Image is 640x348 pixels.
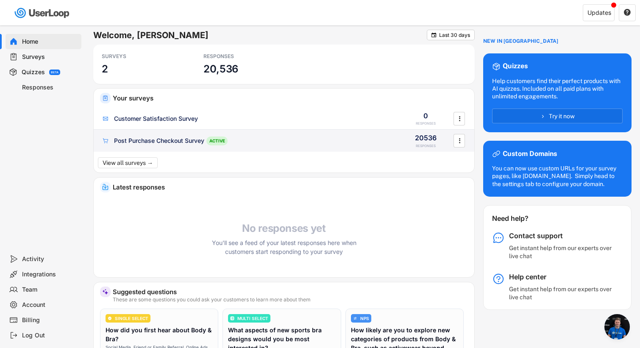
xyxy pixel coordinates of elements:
[439,33,470,38] div: Last 30 days
[22,301,78,309] div: Account
[98,157,158,168] button: View all surveys →
[203,62,238,75] h3: 20,536
[115,316,148,320] div: SINGLE SELECT
[587,10,611,16] div: Updates
[509,273,615,281] div: Help center
[13,4,72,22] img: userloop-logo-01.svg
[459,114,460,123] text: 
[108,316,112,320] img: CircleTickMinorWhite.svg
[22,316,78,324] div: Billing
[203,53,280,60] div: RESPONSES
[208,238,360,256] div: You'll see a feed of your latest responses here when customers start responding to your survey
[431,32,437,38] button: 
[22,331,78,340] div: Log Out
[604,314,630,340] div: Open de chat
[93,30,427,41] h6: Welcome, [PERSON_NAME]
[492,77,623,100] div: Help customers find their perfect products with AI quizzes. Included on all paid plans with unlim...
[113,184,468,190] div: Latest responses
[509,244,615,259] div: Get instant help from our experts over live chat
[22,68,45,76] div: Quizzes
[431,32,437,38] text: 
[22,255,78,263] div: Activity
[114,114,198,123] div: Customer Satisfaction Survey
[503,62,528,71] div: Quizzes
[459,136,460,145] text: 
[113,95,468,101] div: Your surveys
[22,286,78,294] div: Team
[492,164,623,188] div: You can now use custom URLs for your survey pages, like [DOMAIN_NAME]. Simply head to the setting...
[106,326,213,343] div: How did you first hear about Body & Bra?
[230,316,234,320] img: ListMajor.svg
[208,222,360,235] h4: No responses yet
[415,133,437,142] div: 20536
[509,285,615,301] div: Get instant help from our experts over live chat
[623,9,631,17] button: 
[549,113,575,119] span: Try it now
[423,111,428,120] div: 0
[22,38,78,46] div: Home
[416,144,436,148] div: RESPONSES
[509,231,615,240] div: Contact support
[22,53,78,61] div: Surveys
[360,316,369,320] div: NPS
[492,214,551,223] div: Need help?
[22,270,78,278] div: Integrations
[113,289,468,295] div: Suggested questions
[102,62,108,75] h3: 2
[503,150,557,159] div: Custom Domains
[22,84,78,92] div: Responses
[102,53,178,60] div: SURVEYS
[624,8,631,16] text: 
[492,109,623,123] button: Try it now
[113,297,468,302] div: These are some questions you could ask your customers to learn more about them
[102,289,109,295] img: MagicMajor%20%28Purple%29.svg
[455,134,464,147] button: 
[51,71,58,74] div: BETA
[455,112,464,125] button: 
[237,316,268,320] div: MULTI SELECT
[102,184,109,190] img: IncomingMajor.svg
[114,136,204,145] div: Post Purchase Checkout Survey
[416,121,436,126] div: RESPONSES
[353,316,357,320] img: AdjustIcon.svg
[483,38,558,45] div: NEW IN [GEOGRAPHIC_DATA]
[206,136,228,145] div: ACTIVE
